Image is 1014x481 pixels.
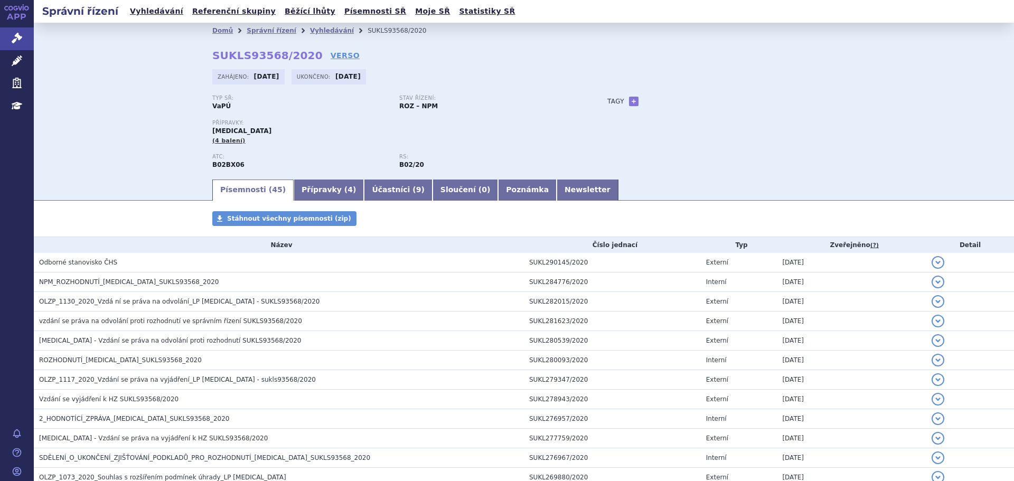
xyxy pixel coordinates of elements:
[39,317,302,325] span: vzdání se práva na odvolání proti rozhodnutí ve správním řízení SUKLS93568/2020
[281,4,339,18] a: Běžící lhůty
[39,395,179,403] span: Vzdání se vyjádření k HZ SUKLS93568/2020
[212,49,323,62] strong: SUKLS93568/2020
[777,351,926,370] td: [DATE]
[777,272,926,292] td: [DATE]
[777,370,926,390] td: [DATE]
[416,185,421,194] span: 9
[777,409,926,429] td: [DATE]
[39,356,202,364] span: ROZHODNUTÍ_HEMLIBRA_SUKLS93568_2020
[777,390,926,409] td: [DATE]
[212,180,294,201] a: Písemnosti (45)
[777,429,926,448] td: [DATE]
[706,474,728,481] span: Externí
[399,102,438,110] strong: ROZ – NPM
[498,180,557,201] a: Poznámka
[777,237,926,253] th: Zveřejněno
[39,454,370,461] span: SDĚLENÍ_O_UKONČENÍ_ZJIŠŤOVÁNÍ_PODKLADŮ_PRO_ROZHODNUTÍ_HEMLIBRA_SUKLS93568_2020
[706,454,727,461] span: Interní
[348,185,353,194] span: 4
[777,292,926,312] td: [DATE]
[524,370,701,390] td: SUKL279347/2020
[524,237,701,253] th: Číslo jednací
[212,95,389,101] p: Typ SŘ:
[706,376,728,383] span: Externí
[701,237,777,253] th: Typ
[524,331,701,351] td: SUKL280539/2020
[524,390,701,409] td: SUKL278943/2020
[524,312,701,331] td: SUKL281623/2020
[706,415,727,422] span: Interní
[932,276,944,288] button: detail
[932,373,944,386] button: detail
[310,27,354,34] a: Vyhledávání
[364,180,432,201] a: Účastníci (9)
[932,393,944,405] button: detail
[706,317,728,325] span: Externí
[399,95,576,101] p: Stav řízení:
[212,102,231,110] strong: VaPÚ
[524,351,701,370] td: SUKL280093/2020
[629,97,639,106] a: +
[706,356,727,364] span: Interní
[341,4,409,18] a: Písemnosti SŘ
[706,337,728,344] span: Externí
[212,137,246,144] span: (4 balení)
[433,180,498,201] a: Sloučení (0)
[254,73,279,80] strong: [DATE]
[932,315,944,327] button: detail
[777,253,926,272] td: [DATE]
[297,72,333,81] span: Ukončeno:
[932,354,944,366] button: detail
[212,211,356,226] a: Stáhnout všechny písemnosti (zip)
[524,429,701,448] td: SUKL277759/2020
[39,474,286,481] span: OLZP_1073_2020_Souhlas s rozšířením podmínek úhrady_LP HEMLIBRA
[706,435,728,442] span: Externí
[706,259,728,266] span: Externí
[39,278,219,286] span: NPM_ROZHODNUTÍ_HEMLIBRA_SUKLS93568_2020
[777,331,926,351] td: [DATE]
[926,237,1014,253] th: Detail
[524,253,701,272] td: SUKL290145/2020
[932,256,944,269] button: detail
[39,376,316,383] span: OLZP_1117_2020_Vzdání se práva na vyjádření_LP HEMLIBRA - sukls93568/2020
[294,180,364,201] a: Přípravky (4)
[189,4,279,18] a: Referenční skupiny
[368,23,440,39] li: SUKLS93568/2020
[482,185,487,194] span: 0
[706,278,727,286] span: Interní
[39,298,320,305] span: OLZP_1130_2020_Vzdá ní se práva na odvolání_LP HEMLIBRA - SUKLS93568/2020
[212,154,389,160] p: ATC:
[524,409,701,429] td: SUKL276957/2020
[218,72,251,81] span: Zahájeno:
[399,154,576,160] p: RS:
[39,337,301,344] span: Hemlibra - Vzdání se práva na odvolání proti rozhodnutí SUKLS93568/2020
[412,4,453,18] a: Moje SŘ
[34,4,127,18] h2: Správní řízení
[932,432,944,445] button: detail
[39,415,230,422] span: 2_HODNOTÍCÍ_ZPRÁVA_HEMLIBRA_SUKLS93568_2020
[870,242,879,249] abbr: (?)
[212,127,271,135] span: [MEDICAL_DATA]
[777,448,926,468] td: [DATE]
[34,237,524,253] th: Název
[39,259,117,266] span: Odborné stanovisko ČHS
[272,185,282,194] span: 45
[456,4,518,18] a: Statistiky SŘ
[777,312,926,331] td: [DATE]
[932,334,944,347] button: detail
[932,295,944,308] button: detail
[932,412,944,425] button: detail
[335,73,361,80] strong: [DATE]
[212,120,586,126] p: Přípravky:
[127,4,186,18] a: Vyhledávání
[524,292,701,312] td: SUKL282015/2020
[399,161,424,168] strong: emicizumab
[227,215,351,222] span: Stáhnout všechny písemnosti (zip)
[706,395,728,403] span: Externí
[706,298,728,305] span: Externí
[932,451,944,464] button: detail
[331,50,360,61] a: VERSO
[212,161,245,168] strong: EMICIZUMAB
[607,95,624,108] h3: Tagy
[247,27,296,34] a: Správní řízení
